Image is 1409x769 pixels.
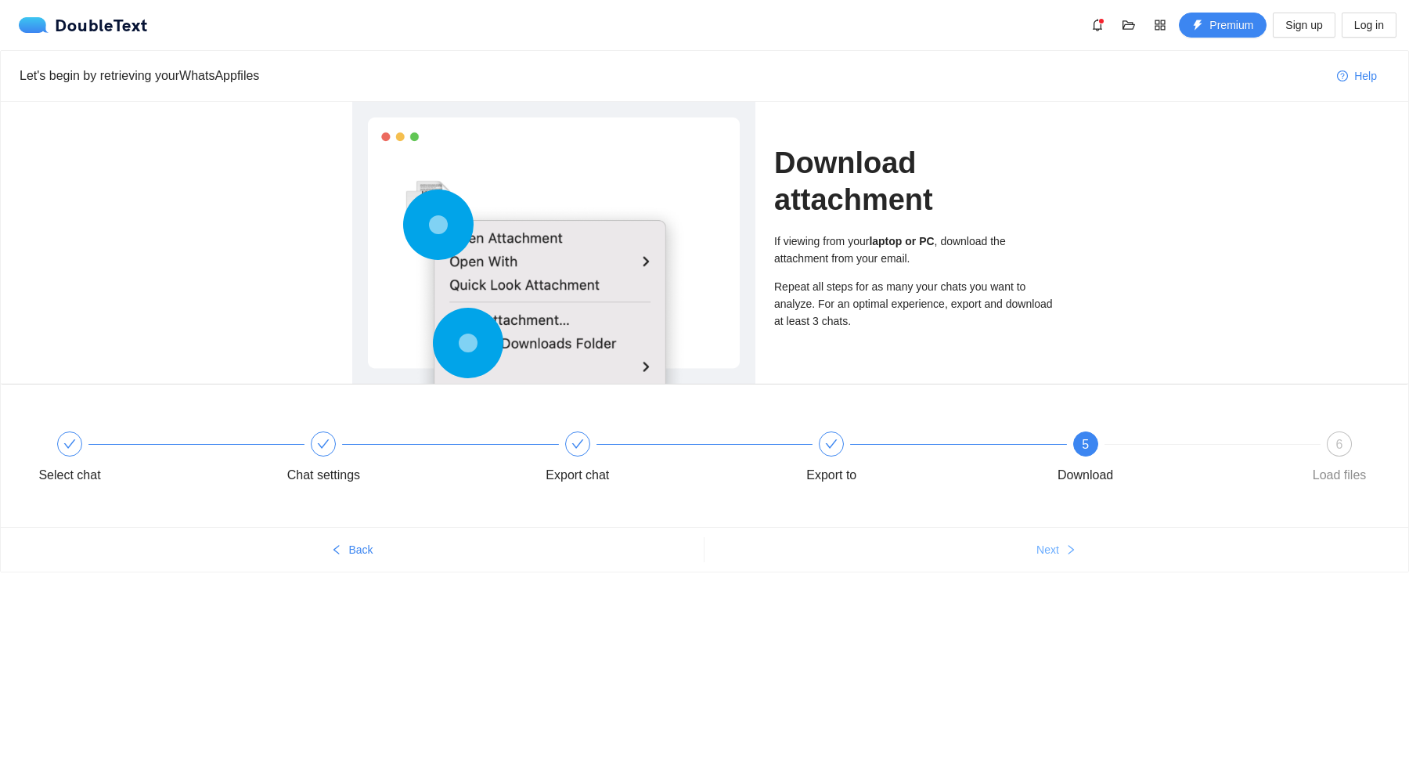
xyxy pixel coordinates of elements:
span: Premium [1209,16,1253,34]
span: left [331,544,342,557]
span: Next [1036,541,1059,558]
div: Select chat [24,431,278,488]
button: leftBack [1,537,704,562]
button: folder-open [1116,13,1141,38]
span: Sign up [1285,16,1322,34]
span: check [571,438,584,450]
img: logo [19,17,55,33]
span: check [317,438,330,450]
div: Export chat [532,431,786,488]
div: If viewing from your , download the attachment from your email. [774,233,1057,267]
div: Chat settings [278,431,532,488]
span: 6 [1336,438,1343,451]
div: Export to [786,431,1040,488]
span: Log in [1354,16,1384,34]
span: appstore [1148,19,1172,31]
div: Download [1058,463,1113,488]
button: Sign up [1273,13,1335,38]
span: folder-open [1117,19,1141,31]
button: bell [1085,13,1110,38]
button: Log in [1342,13,1396,38]
span: bell [1086,19,1109,31]
span: thunderbolt [1192,20,1203,32]
a: logoDoubleText [19,17,148,33]
h1: Download attachment [774,145,1057,218]
div: Select chat [38,463,100,488]
div: DoubleText [19,17,148,33]
div: Repeat all steps for as many your chats you want to analyze. For an optimal experience, export an... [774,278,1057,330]
span: Back [348,541,373,558]
div: 5Download [1040,431,1294,488]
div: 6Load files [1294,431,1385,488]
span: right [1065,544,1076,557]
button: Nextright [704,537,1408,562]
span: 5 [1082,438,1089,451]
div: Export to [806,463,856,488]
div: Load files [1313,463,1367,488]
div: Export chat [546,463,609,488]
button: question-circleHelp [1324,63,1389,88]
span: check [63,438,76,450]
button: appstore [1148,13,1173,38]
span: check [825,438,838,450]
span: Help [1354,67,1377,85]
b: laptop or PC [869,235,934,247]
span: question-circle [1337,70,1348,83]
button: thunderboltPremium [1179,13,1267,38]
div: Chat settings [287,463,360,488]
div: Let's begin by retrieving your WhatsApp files [20,66,1324,85]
